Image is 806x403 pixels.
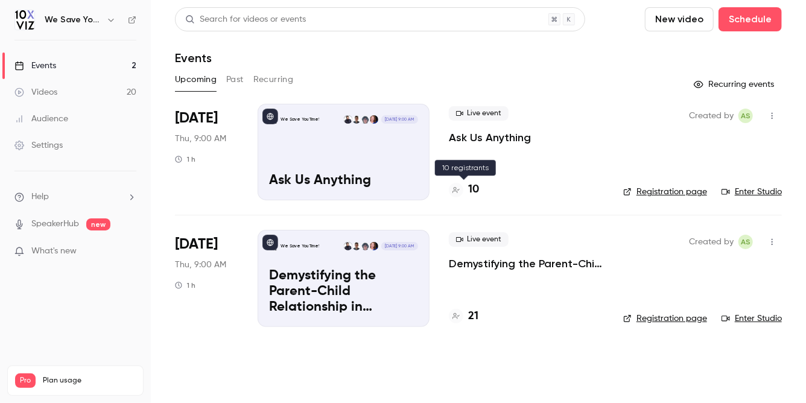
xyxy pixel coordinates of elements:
p: We Save You Time! [281,243,319,249]
img: Dustin Wise [344,115,352,124]
a: Ask Us AnythingWe Save You Time!Jennifer JonesDansong WangAyelet WeinerDustin Wise[DATE] 9:00 AMA... [258,104,430,200]
span: Created by [689,235,734,249]
img: Jennifer Jones [370,242,378,250]
div: 1 h [175,281,195,290]
span: Help [31,191,49,203]
a: Enter Studio [722,313,782,325]
a: Registration page [623,313,707,325]
img: Ayelet Weiner [352,115,361,124]
a: Enter Studio [722,186,782,198]
span: Thu, 9:00 AM [175,133,226,145]
span: AS [741,109,750,123]
img: Dansong Wang [361,115,369,124]
span: What's new [31,245,77,258]
li: help-dropdown-opener [14,191,136,203]
a: 21 [449,308,478,325]
img: Ayelet Weiner [352,242,361,250]
a: Registration page [623,186,707,198]
span: AS [741,235,750,249]
span: [DATE] 9:00 AM [381,242,417,250]
button: Schedule [719,7,782,31]
div: Aug 21 Thu, 9:00 AM (America/Denver) [175,104,238,200]
a: Ask Us Anything [449,130,531,145]
h1: Events [175,51,212,65]
h4: 10 [468,182,479,198]
div: Settings [14,139,63,151]
div: Audience [14,113,68,125]
p: Demystifying the Parent-Child Relationship in Smartsheet – Debate at the Dinner Table [269,268,418,315]
span: Created by [689,109,734,123]
button: Upcoming [175,70,217,89]
a: Demystifying the Parent-Child Relationship in Smartsheet – Debate at the Dinner Table We Save You... [258,230,430,326]
a: 10 [449,182,479,198]
button: Recurring [253,70,294,89]
span: Ashley Sage [738,235,753,249]
span: Pro [15,373,36,388]
div: Videos [14,86,57,98]
div: 1 h [175,154,195,164]
img: Dansong Wang [361,242,369,250]
p: We Save You Time! [281,116,319,122]
div: Search for videos or events [185,13,306,26]
img: Jennifer Jones [370,115,378,124]
div: Events [14,60,56,72]
a: SpeakerHub [31,218,79,230]
span: [DATE] [175,109,218,128]
span: Plan usage [43,376,136,386]
p: Ask Us Anything [269,173,418,189]
span: new [86,218,110,230]
span: Live event [449,232,509,247]
img: Dustin Wise [344,242,352,250]
img: We Save You Time! [15,10,34,30]
button: Past [226,70,244,89]
a: Demystifying the Parent-Child Relationship in Smartsheet – Debate at the Dinner Table [449,256,604,271]
span: [DATE] 9:00 AM [381,115,417,124]
span: Live event [449,106,509,121]
span: [DATE] [175,235,218,254]
span: Ashley Sage [738,109,753,123]
h4: 21 [468,308,478,325]
div: Sep 4 Thu, 9:00 AM (America/Denver) [175,230,238,326]
span: Thu, 9:00 AM [175,259,226,271]
button: Recurring events [688,75,782,94]
iframe: Noticeable Trigger [122,246,136,257]
h6: We Save You Time! [45,14,101,26]
button: New video [645,7,714,31]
